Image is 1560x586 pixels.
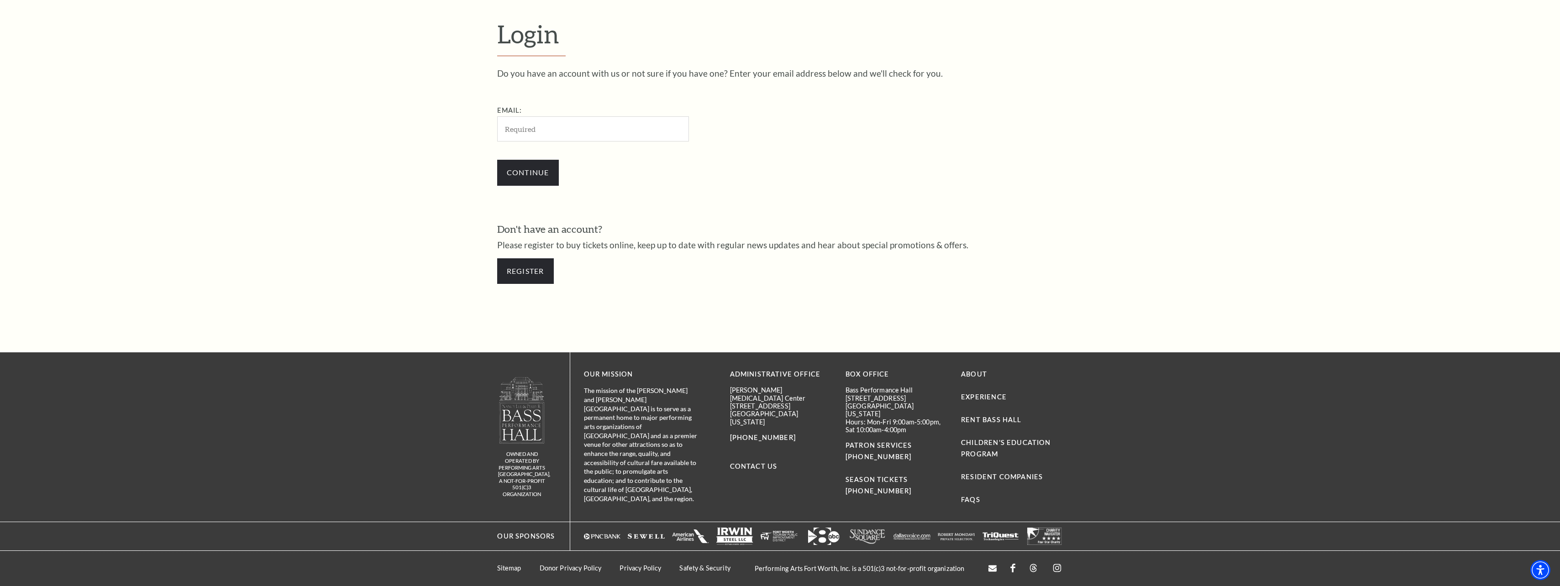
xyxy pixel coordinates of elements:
[846,440,947,463] p: PATRON SERVICES [PHONE_NUMBER]
[746,565,974,572] p: Performing Arts Fort Worth, Inc. is a 501(c)3 not-for-profit organization
[730,402,832,410] p: [STREET_ADDRESS]
[497,116,689,141] input: Required
[846,463,947,497] p: SEASON TICKETS [PHONE_NUMBER]
[584,528,621,545] img: pncbank_websitefooter_117x55.png
[497,222,1063,236] h3: Don't have an account?
[498,451,546,497] p: owned and operated by Performing Arts [GEOGRAPHIC_DATA], A NOT-FOR-PROFIT 501(C)3 ORGANIZATION
[497,564,521,572] a: Sitemap
[982,528,1019,545] img: triquest_footer_logo.png
[584,369,698,380] p: OUR MISSION
[961,473,1043,481] a: Resident Companies
[497,106,522,114] label: Email:
[730,432,832,444] p: [PHONE_NUMBER]
[716,528,753,545] img: irwinsteel_websitefooter_117x55.png
[846,418,947,434] p: Hours: Mon-Fri 9:00am-5:00pm, Sat 10:00am-4:00pm
[846,369,947,380] p: BOX OFFICE
[849,528,886,545] img: sundance117x55.png
[730,462,777,470] a: Contact Us
[846,386,947,394] p: Bass Performance Hall
[761,528,798,545] img: fwtpid-websitefooter-117x55.png
[497,160,559,185] input: Submit button
[497,258,554,284] a: Register
[805,528,842,545] img: wfaa2.png
[672,528,709,545] img: aa_stacked2_117x55.png
[893,528,930,545] img: dallasvoice117x55.png
[488,531,555,542] p: Our Sponsors
[730,369,832,380] p: Administrative Office
[540,564,602,572] a: Donor Privacy Policy
[961,439,1051,458] a: Children's Education Program
[730,410,832,426] p: [GEOGRAPHIC_DATA][US_STATE]
[620,564,661,572] a: Privacy Policy
[961,416,1021,424] a: Rent Bass Hall
[497,241,1063,249] p: Please register to buy tickets online, keep up to date with regular news updates and hear about s...
[1530,560,1550,580] div: Accessibility Menu
[961,393,1007,401] a: Experience
[497,69,1063,78] p: Do you have an account with us or not sure if you have one? Enter your email address below and we...
[846,402,947,418] p: [GEOGRAPHIC_DATA][US_STATE]
[961,370,987,378] a: About
[584,386,698,503] p: The mission of the [PERSON_NAME] and [PERSON_NAME][GEOGRAPHIC_DATA] is to serve as a permanent ho...
[1026,528,1063,545] img: charitynavlogo2.png
[679,564,730,572] a: Safety & Security
[628,528,665,545] img: sewell-revised_117x55.png
[961,496,980,503] a: FAQs
[938,528,975,545] img: robertmondavi_logo117x55.png
[497,19,559,48] span: Login
[846,394,947,402] p: [STREET_ADDRESS]
[730,386,832,402] p: [PERSON_NAME][MEDICAL_DATA] Center
[499,377,545,444] img: logo-footer.png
